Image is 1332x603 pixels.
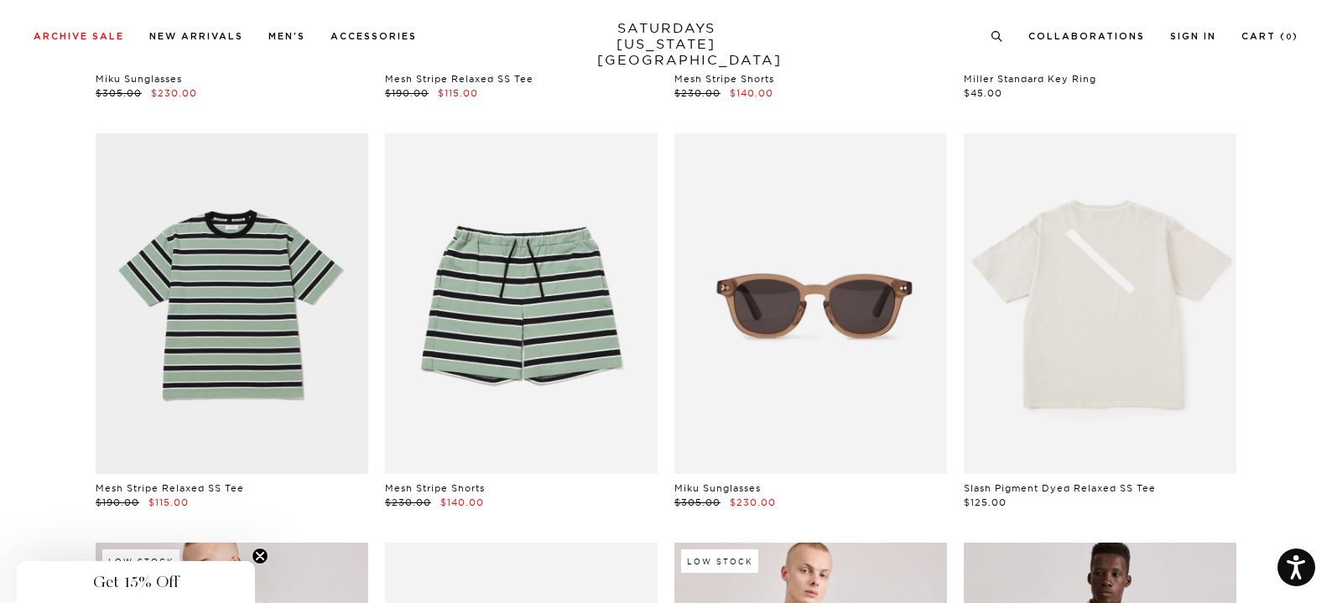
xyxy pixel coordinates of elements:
[674,482,761,494] a: Miku Sunglasses
[385,482,485,494] a: Mesh Stripe Shorts
[96,87,142,99] span: $305.00
[674,73,774,85] a: Mesh Stripe Shorts
[268,32,305,41] a: Men's
[148,496,189,508] span: $115.00
[730,496,776,508] span: $230.00
[149,32,243,41] a: New Arrivals
[96,482,244,494] a: Mesh Stripe Relaxed SS Tee
[252,548,268,564] button: Close teaser
[1028,32,1145,41] a: Collaborations
[730,87,773,99] span: $140.00
[597,20,736,68] a: SATURDAYS[US_STATE][GEOGRAPHIC_DATA]
[96,496,139,508] span: $190.00
[438,87,478,99] span: $115.00
[151,87,197,99] span: $230.00
[964,73,1096,85] a: Miller Standard Key Ring
[330,32,417,41] a: Accessories
[440,496,484,508] span: $140.00
[1241,32,1298,41] a: Cart (0)
[96,73,182,85] a: Miku Sunglasses
[964,496,1007,508] span: $125.00
[964,87,1002,99] span: $45.00
[34,32,124,41] a: Archive Sale
[102,549,180,573] div: Low Stock
[17,561,255,603] div: Get 15% OffClose teaser
[674,496,721,508] span: $305.00
[385,87,429,99] span: $190.00
[385,496,431,508] span: $230.00
[674,87,721,99] span: $230.00
[681,549,758,573] div: Low Stock
[385,73,533,85] a: Mesh Stripe Relaxed SS Tee
[1286,34,1293,41] small: 0
[1170,32,1216,41] a: Sign In
[964,482,1156,494] a: Slash Pigment Dyed Relaxed SS Tee
[93,572,179,592] span: Get 15% Off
